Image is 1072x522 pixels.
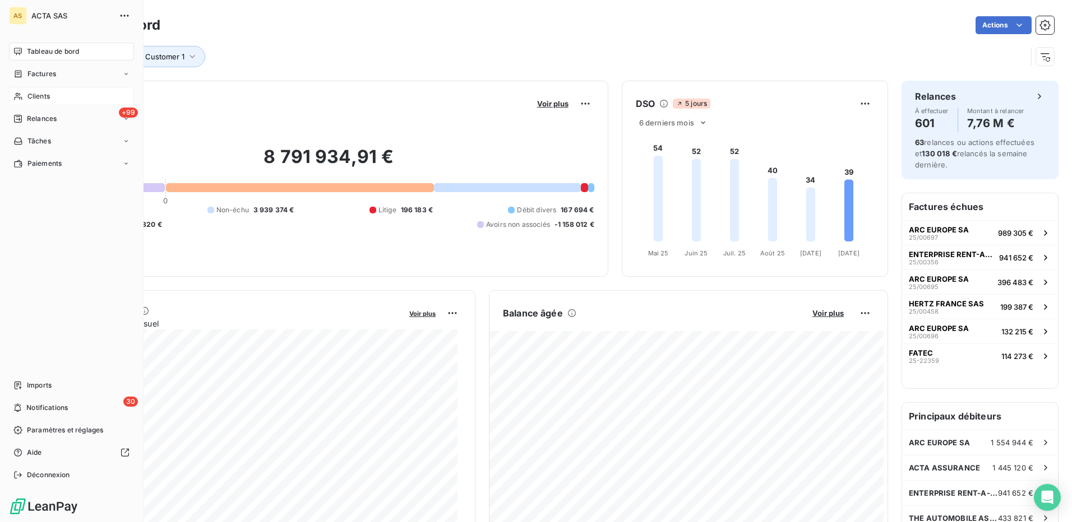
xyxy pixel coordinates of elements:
span: Déconnexion [27,470,70,480]
tspan: Juil. 25 [723,249,746,257]
span: 25/00695 [909,283,939,290]
span: Voir plus [409,310,436,318]
span: 30 [123,397,138,407]
span: HERTZ FRANCE SAS [909,299,984,308]
button: Group Customer 1 [105,46,205,67]
span: 63 [915,138,924,147]
a: Aide [9,444,134,462]
span: 196 183 € [401,205,433,215]
span: ARC EUROPE SA [909,324,969,333]
div: Open Intercom Messenger [1034,484,1061,511]
h6: DSO [636,97,655,110]
h6: Factures échues [902,193,1058,220]
button: Voir plus [534,99,572,109]
span: 3 939 374 € [253,205,294,215]
span: Clients [27,91,50,101]
button: ARC EUROPE SA25/00696132 215 € [902,319,1058,343]
img: Logo LeanPay [9,497,78,515]
tspan: [DATE] [800,249,821,257]
span: 25-22359 [909,357,939,364]
span: 6 derniers mois [639,118,694,127]
span: Montant à relancer [967,108,1024,114]
button: ARC EUROPE SA25/00695396 483 € [902,269,1058,294]
button: Voir plus [809,308,847,318]
span: ENTERPRISE RENT-A-CAR - CITER SA [909,488,998,497]
span: Débit divers [517,205,556,215]
span: ARC EUROPE SA [909,274,969,283]
span: Voir plus [537,99,569,108]
span: 989 305 € [998,229,1033,237]
span: 25/00458 [909,308,939,315]
span: 1 445 120 € [992,463,1033,472]
span: 941 652 € [998,488,1033,497]
span: Group Customer 1 [121,52,184,61]
span: Non-échu [216,205,249,215]
tspan: Août 25 [760,249,785,257]
button: HERTZ FRANCE SAS25/00458199 387 € [902,294,1058,319]
span: À effectuer [915,108,949,114]
span: 25/00356 [909,259,939,265]
span: 0 [163,196,168,205]
span: 199 387 € [1000,302,1033,311]
span: 25/00697 [909,234,938,241]
span: ARC EUROPE SA [909,225,969,234]
h4: 601 [915,114,949,132]
span: 1 554 944 € [991,438,1033,447]
span: relances ou actions effectuées et relancés la semaine dernière. [915,138,1034,169]
span: 396 483 € [997,278,1033,287]
div: AS [9,7,27,25]
span: FATEC [909,348,933,357]
span: Aide [27,448,42,458]
span: ENTERPRISE RENT-A-CAR - CITER SA [909,250,995,259]
span: Factures [27,69,56,79]
span: Litige [378,205,396,215]
span: Notifications [26,403,68,413]
button: ENTERPRISE RENT-A-CAR - CITER SA25/00356941 652 € [902,245,1058,269]
span: Imports [27,380,52,390]
span: ACTA SAS [31,11,112,20]
span: 5 jours [673,99,710,109]
span: Tableau de bord [27,46,79,57]
h6: Relances [915,90,956,103]
span: Voir plus [812,309,844,318]
h6: Balance âgée [503,306,563,320]
h4: 7,76 M € [967,114,1024,132]
tspan: [DATE] [838,249,860,257]
span: Avoirs non associés [486,220,550,230]
span: 130 018 € [922,149,957,158]
h6: Principaux débiteurs [902,403,1058,430]
span: Paiements [27,159,62,169]
span: ACTA ASSURANCE [909,463,980,472]
tspan: Juin 25 [685,249,708,257]
span: 25/00696 [909,333,939,339]
h2: 8 791 934,91 € [63,146,594,179]
span: Tâches [27,136,51,146]
button: ARC EUROPE SA25/00697989 305 € [902,220,1058,245]
span: Relances [27,114,57,124]
tspan: Mai 25 [648,249,668,257]
span: 132 215 € [1001,327,1033,336]
span: Paramètres et réglages [27,425,103,435]
span: -1 158 012 € [555,220,594,230]
span: +99 [119,108,138,118]
button: Voir plus [406,308,439,318]
span: 167 694 € [561,205,594,215]
span: 941 652 € [999,253,1033,262]
button: Actions [976,16,1032,34]
span: ARC EUROPE SA [909,438,970,447]
span: 114 273 € [1001,352,1033,361]
button: FATEC25-22359114 273 € [902,343,1058,368]
span: Chiffre d'affaires mensuel [63,318,401,329]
